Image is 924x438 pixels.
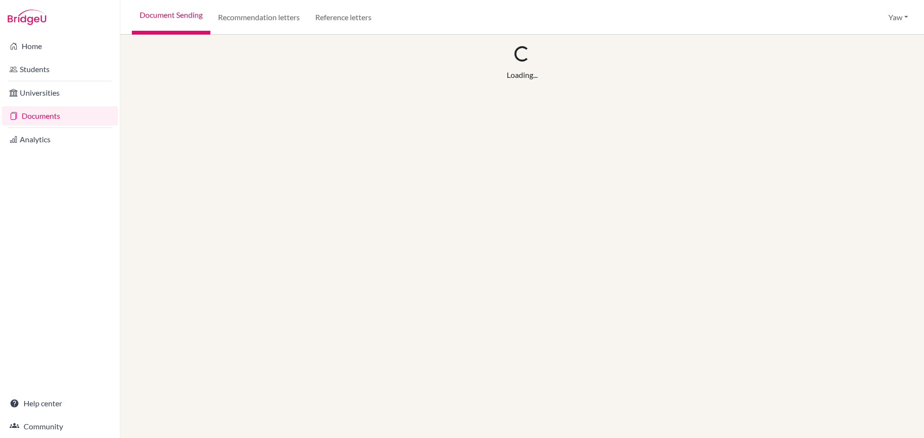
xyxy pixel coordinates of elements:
img: Bridge-U [8,10,46,25]
a: Help center [2,394,118,413]
a: Home [2,37,118,56]
a: Analytics [2,130,118,149]
a: Universities [2,83,118,102]
a: Students [2,60,118,79]
div: Loading... [507,69,538,81]
a: Documents [2,106,118,125]
a: Community [2,417,118,436]
button: Yaw [884,8,912,26]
